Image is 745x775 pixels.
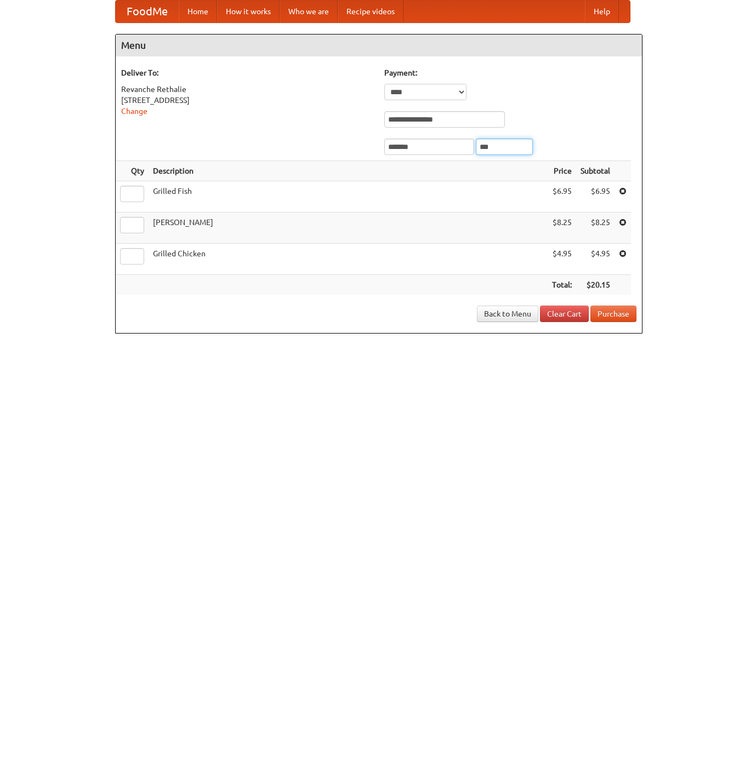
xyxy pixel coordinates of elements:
td: $6.95 [548,181,576,213]
a: Back to Menu [477,306,538,322]
h5: Deliver To: [121,67,373,78]
a: FoodMe [116,1,179,22]
a: Change [121,107,147,116]
td: $4.95 [548,244,576,275]
th: Total: [548,275,576,295]
td: $8.25 [576,213,615,244]
td: Grilled Fish [149,181,548,213]
a: Home [179,1,217,22]
button: Purchase [590,306,636,322]
th: Subtotal [576,161,615,181]
a: Clear Cart [540,306,589,322]
a: Recipe videos [338,1,403,22]
div: [STREET_ADDRESS] [121,95,373,106]
td: Grilled Chicken [149,244,548,275]
td: [PERSON_NAME] [149,213,548,244]
a: Help [585,1,619,22]
h5: Payment: [384,67,636,78]
td: $6.95 [576,181,615,213]
th: Qty [116,161,149,181]
a: How it works [217,1,280,22]
h4: Menu [116,35,642,56]
a: Who we are [280,1,338,22]
th: Description [149,161,548,181]
td: $4.95 [576,244,615,275]
th: Price [548,161,576,181]
td: $8.25 [548,213,576,244]
div: Revanche Rethalie [121,84,373,95]
th: $20.15 [576,275,615,295]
